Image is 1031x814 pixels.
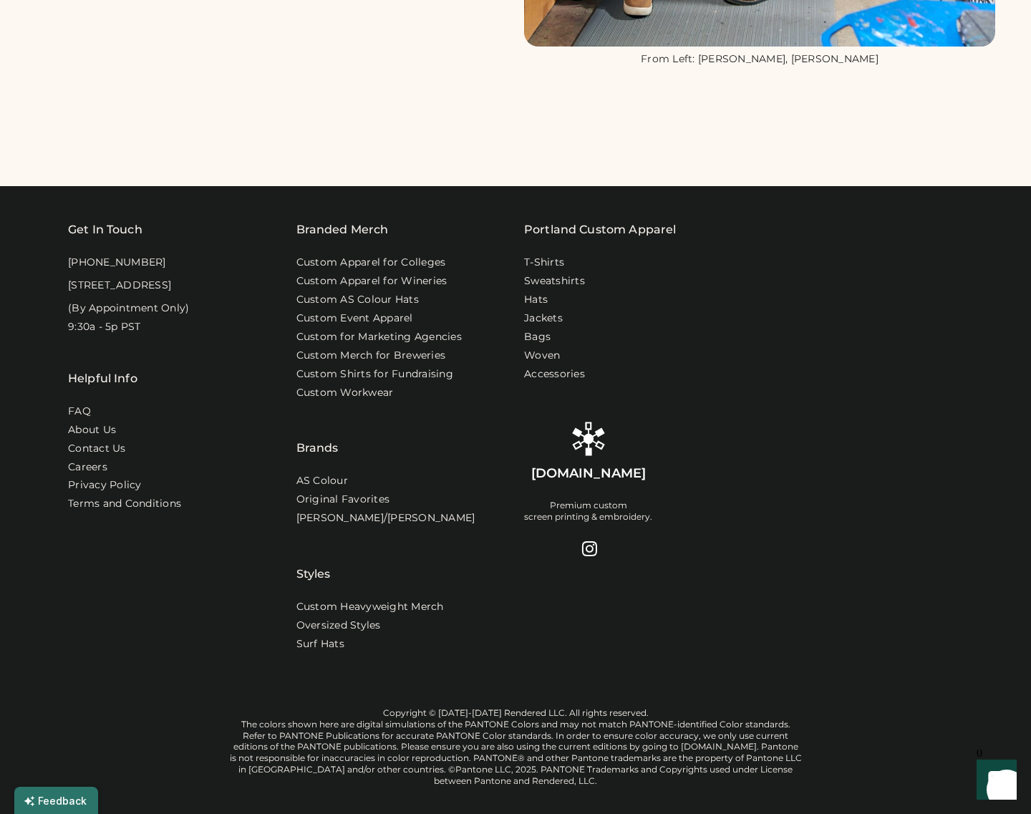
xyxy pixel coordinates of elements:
[296,404,339,457] div: Brands
[296,386,394,400] a: Custom Workwear
[296,256,446,270] a: Custom Apparel for Colleges
[531,465,646,483] div: [DOMAIN_NAME]
[524,500,652,523] div: Premium custom screen printing & embroidery.
[524,330,551,344] a: Bags
[296,637,344,651] a: Surf Hats
[963,750,1025,811] iframe: Front Chat
[68,320,141,334] div: 9:30a - 5p PST
[524,221,676,238] a: Portland Custom Apparel
[524,311,563,326] a: Jackets
[68,221,142,238] div: Get In Touch
[296,511,475,525] a: [PERSON_NAME]/[PERSON_NAME]
[68,423,116,437] a: About Us
[296,311,413,326] a: Custom Event Apparel
[296,474,348,488] a: AS Colour
[296,274,447,289] a: Custom Apparel for Wineries
[68,404,91,419] a: FAQ
[68,497,181,511] div: Terms and Conditions
[524,367,585,382] a: Accessories
[571,422,606,456] img: Rendered Logo - Screens
[68,301,189,316] div: (By Appointment Only)
[229,707,802,788] div: Copyright © [DATE]-[DATE] Rendered LLC. All rights reserved. The colors shown here are digital si...
[296,221,389,238] div: Branded Merch
[524,256,564,270] a: T-Shirts
[68,460,107,475] a: Careers
[524,349,560,363] a: Woven
[68,256,166,270] div: [PHONE_NUMBER]
[296,600,444,614] a: Custom Heavyweight Merch
[296,349,446,363] a: Custom Merch for Breweries
[296,293,419,307] a: Custom AS Colour Hats
[68,478,142,493] a: Privacy Policy
[296,619,381,633] a: Oversized Styles
[68,370,137,387] div: Helpful Info
[524,274,585,289] a: Sweatshirts
[296,367,453,382] a: Custom Shirts for Fundraising
[68,278,171,293] div: [STREET_ADDRESS]
[641,52,878,67] div: From Left: [PERSON_NAME], [PERSON_NAME]
[524,293,548,307] a: Hats
[296,530,331,583] div: Styles
[68,442,126,456] a: Contact Us
[296,493,390,507] a: Original Favorites
[296,330,462,344] a: Custom for Marketing Agencies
